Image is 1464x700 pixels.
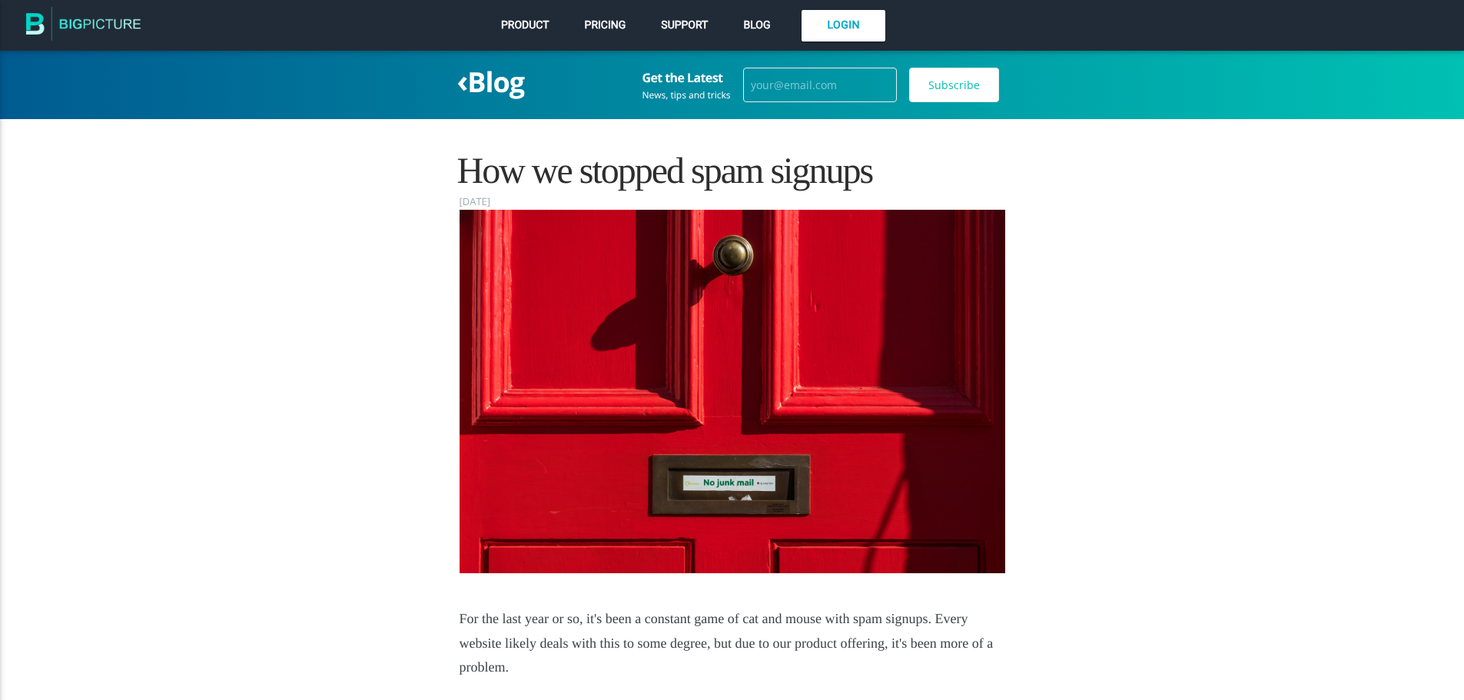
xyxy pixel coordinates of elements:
p: For the last year or so, it's been a constant game of cat and mouse with spam signups. Every webs... [460,607,1005,680]
a: Pricing [581,15,630,35]
img: junk-mail.jpg [460,210,1005,573]
a: Product [497,15,553,35]
span: Pricing [585,19,626,32]
span: Product [501,19,549,32]
time: [DATE] [460,193,491,210]
input: your@email.com [743,68,897,103]
span: ‹ [457,59,468,101]
div: News, tips and tricks [642,91,731,100]
h1: How we stopped spam signups [460,150,1005,192]
a: Blog [739,15,774,35]
input: Subscribe [909,68,999,103]
h3: Get the Latest [642,71,731,85]
a: Login [802,10,885,41]
a: Support [657,15,712,35]
a: ‹Blog [457,63,525,101]
img: The BigPicture.io Blog [26,6,141,45]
